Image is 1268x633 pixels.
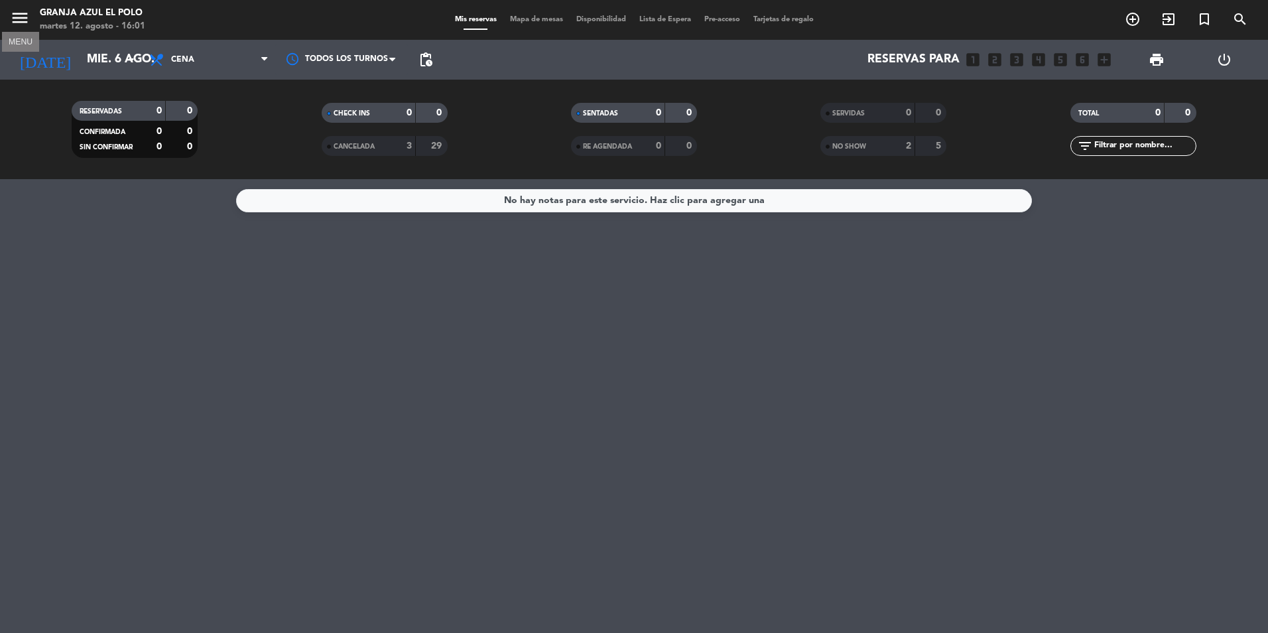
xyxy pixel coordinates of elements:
span: SERVIDAS [832,110,865,117]
span: TOTAL [1078,110,1099,117]
i: looks_6 [1074,51,1091,68]
strong: 5 [936,141,944,151]
span: RESERVADAS [80,108,122,115]
i: exit_to_app [1161,11,1176,27]
strong: 0 [686,141,694,151]
i: looks_5 [1052,51,1069,68]
strong: 2 [906,141,911,151]
span: Pre-acceso [698,16,747,23]
span: CHECK INS [334,110,370,117]
span: Cena [171,55,194,64]
strong: 0 [1185,108,1193,117]
strong: 0 [187,142,195,151]
strong: 0 [656,108,661,117]
span: SENTADAS [583,110,618,117]
span: CONFIRMADA [80,129,125,135]
span: Tarjetas de regalo [747,16,820,23]
i: looks_one [964,51,982,68]
span: print [1149,52,1165,68]
strong: 0 [157,127,162,136]
i: turned_in_not [1196,11,1212,27]
span: Lista de Espera [633,16,698,23]
div: MENU [2,35,39,47]
i: menu [10,8,30,28]
span: NO SHOW [832,143,866,150]
strong: 0 [407,108,412,117]
span: pending_actions [418,52,434,68]
i: looks_3 [1008,51,1025,68]
strong: 29 [431,141,444,151]
strong: 3 [407,141,412,151]
span: SIN CONFIRMAR [80,144,133,151]
strong: 0 [187,127,195,136]
strong: 0 [436,108,444,117]
i: looks_two [986,51,1003,68]
div: martes 12. agosto - 16:01 [40,20,145,33]
strong: 0 [686,108,694,117]
i: add_box [1096,51,1113,68]
i: add_circle_outline [1125,11,1141,27]
strong: 0 [1155,108,1161,117]
span: Disponibilidad [570,16,633,23]
button: menu [10,8,30,33]
span: Reservas para [867,53,960,66]
strong: 0 [936,108,944,117]
i: filter_list [1077,138,1093,154]
strong: 0 [656,141,661,151]
i: search [1232,11,1248,27]
span: CANCELADA [334,143,375,150]
span: RE AGENDADA [583,143,632,150]
div: No hay notas para este servicio. Haz clic para agregar una [504,193,765,208]
strong: 0 [157,106,162,115]
input: Filtrar por nombre... [1093,139,1196,153]
span: Mis reservas [448,16,503,23]
strong: 0 [187,106,195,115]
strong: 0 [906,108,911,117]
i: power_settings_new [1216,52,1232,68]
i: arrow_drop_down [123,52,139,68]
span: Mapa de mesas [503,16,570,23]
i: [DATE] [10,45,80,74]
div: Granja Azul El Polo [40,7,145,20]
i: looks_4 [1030,51,1047,68]
strong: 0 [157,142,162,151]
div: LOG OUT [1190,40,1258,80]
